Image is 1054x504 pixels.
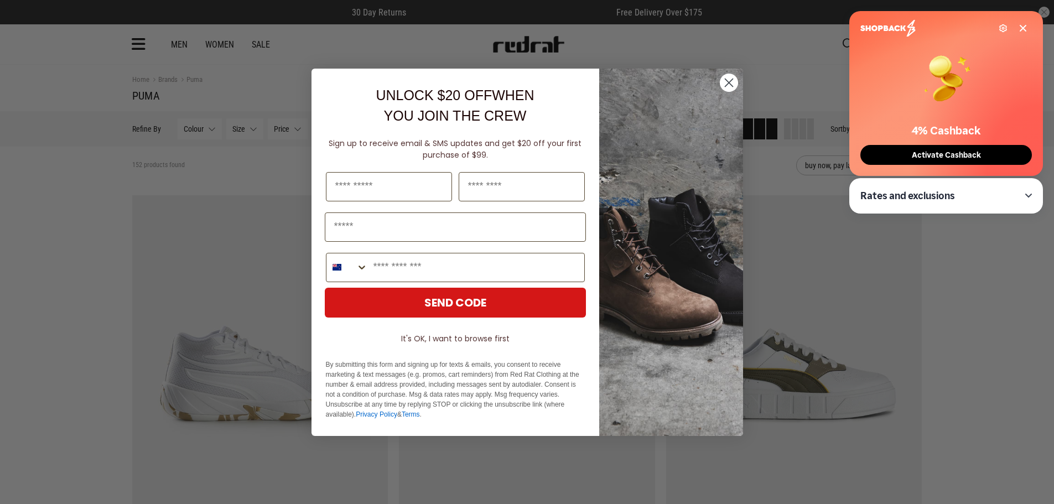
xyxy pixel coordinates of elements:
span: Sign up to receive email & SMS updates and get $20 off your first purchase of $99. [329,138,581,160]
span: WHEN [492,87,534,103]
button: It's OK, I want to browse first [325,329,586,349]
a: Privacy Policy [356,411,397,418]
img: f7662613-148e-4c88-9575-6c6b5b55a647.jpeg [599,69,743,436]
p: By submitting this form and signing up for texts & emails, you consent to receive marketing & tex... [326,360,585,419]
button: Search Countries [326,253,368,282]
button: Close dialog [719,73,739,92]
button: SEND CODE [325,288,586,318]
span: UNLOCK $20 OFF [376,87,492,103]
input: First Name [326,172,452,201]
input: Email [325,212,586,242]
span: YOU JOIN THE CREW [384,108,527,123]
img: New Zealand [333,263,341,272]
a: Terms [402,411,420,418]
